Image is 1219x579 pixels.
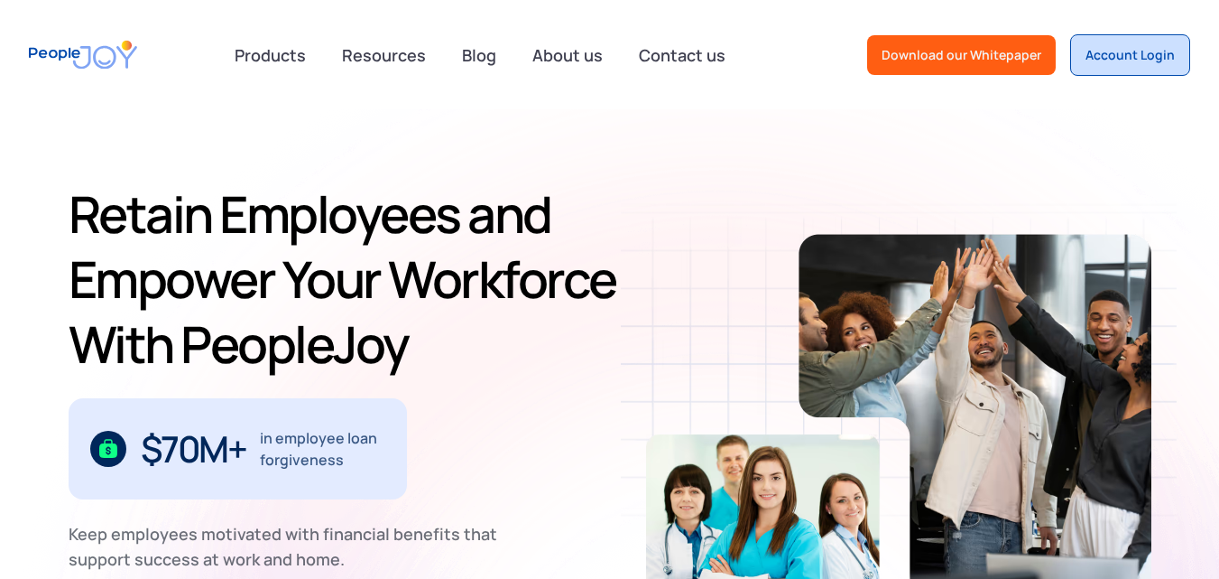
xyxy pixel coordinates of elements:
a: home [29,29,137,80]
div: Account Login [1085,46,1175,64]
div: in employee loan forgiveness [260,427,385,471]
h1: Retain Employees and Empower Your Workforce With PeopleJoy [69,182,632,377]
div: 1 / 3 [69,398,407,500]
div: Keep employees motivated with financial benefits that support success at work and home. [69,521,513,572]
div: Download our Whitepaper [882,46,1041,64]
a: Resources [331,35,437,75]
div: $70M+ [141,434,246,463]
a: About us [522,35,614,75]
a: Account Login [1070,34,1190,76]
div: Products [224,37,317,73]
a: Contact us [628,35,736,75]
a: Download our Whitepaper [867,35,1056,75]
a: Blog [451,35,507,75]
